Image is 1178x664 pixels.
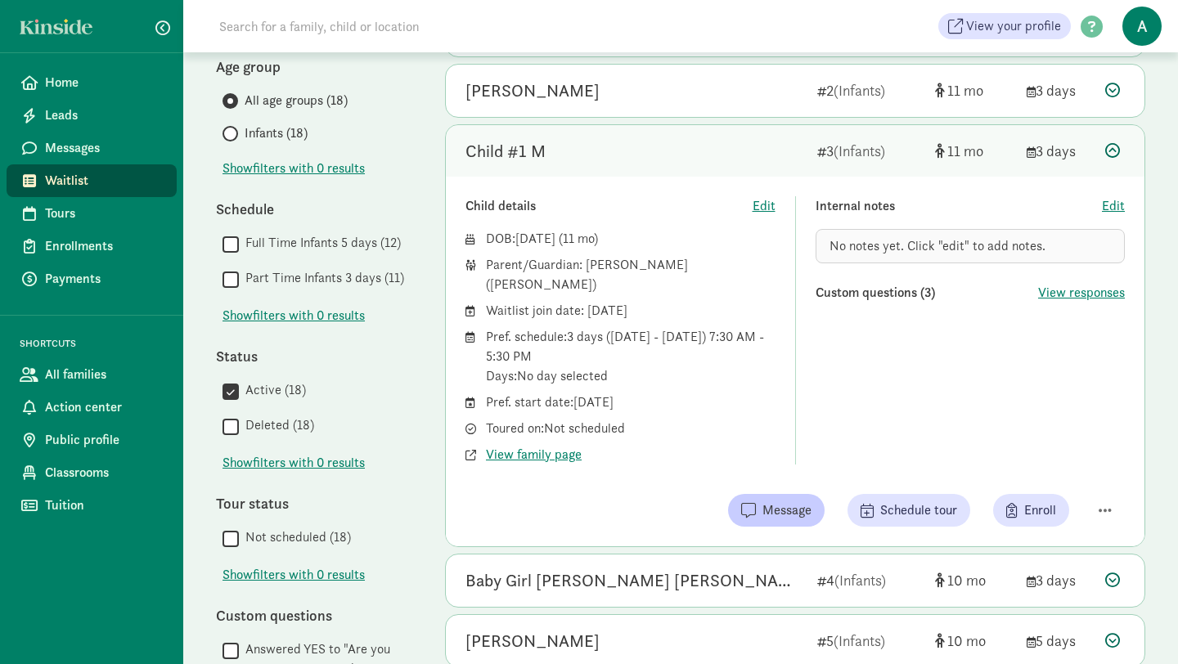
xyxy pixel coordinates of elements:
div: Parent/Guardian: [PERSON_NAME] ([PERSON_NAME]) [486,255,776,294]
span: Leads [45,105,164,125]
span: Show filters with 0 results [223,565,365,585]
a: Action center [7,391,177,424]
button: Enroll [993,494,1069,527]
span: No notes yet. Click "edit" to add notes. [830,237,1045,254]
span: (Infants) [834,141,885,160]
span: Schedule tour [880,500,957,520]
div: Pref. start date: [DATE] [486,393,776,412]
span: All families [45,365,164,384]
span: Action center [45,397,164,417]
button: Showfilters with 0 results [223,159,365,178]
span: Message [762,500,812,520]
div: [object Object] [935,569,1014,591]
div: DOB: ( ) [486,229,776,249]
a: Public profile [7,424,177,456]
div: 4 [817,569,922,591]
div: [object Object] [935,79,1014,101]
span: 11 [563,230,594,247]
span: Home [45,73,164,92]
div: Beau Mueller [465,78,600,104]
iframe: Chat Widget [1096,585,1178,664]
div: 5 days [1027,630,1092,652]
div: 3 [817,140,922,162]
span: Messages [45,138,164,158]
a: Classrooms [7,456,177,489]
div: 5 [817,630,922,652]
div: Tour status [216,492,412,514]
span: 11 [947,141,983,160]
a: Payments [7,262,177,295]
div: Child details [465,196,753,216]
span: Tours [45,204,164,223]
label: Full Time Infants 5 days (12) [239,233,401,253]
div: Child #1 M [465,138,546,164]
span: (Infants) [834,81,885,100]
div: 3 days [1027,140,1092,162]
span: 11 [947,81,983,100]
button: Edit [1102,196,1125,216]
span: Show filters with 0 results [223,306,365,325]
div: 3 days [1027,79,1092,101]
div: Baby Girl Gomez Patalano [465,568,804,594]
span: 10 [947,571,986,590]
span: View your profile [966,16,1061,36]
button: Message [728,494,825,527]
div: Custom questions [216,604,412,626]
span: All age groups (18) [245,91,348,110]
div: [object Object] [935,630,1014,652]
a: Waitlist [7,164,177,197]
button: View responses [1038,283,1125,303]
span: Payments [45,269,164,289]
div: Toured on: Not scheduled [486,419,776,438]
div: 2 [817,79,922,101]
span: Tuition [45,496,164,515]
span: A [1122,7,1162,46]
a: Enrollments [7,230,177,262]
span: (Infants) [834,571,886,590]
div: Pref. schedule: 3 days ([DATE] - [DATE]) 7:30 AM - 5:30 PM Days: No day selected [486,327,776,386]
span: Public profile [45,430,164,450]
label: Part Time Infants 3 days (11) [239,268,404,288]
button: Showfilters with 0 results [223,453,365,473]
div: Schedule [216,198,412,220]
span: (Infants) [834,631,885,650]
span: Infants (18) [245,123,308,143]
div: [object Object] [935,140,1014,162]
a: Leads [7,99,177,132]
button: View family page [486,445,582,464]
div: Age group [216,56,412,78]
div: Waitlist join date: [DATE] [486,301,776,321]
a: Messages [7,132,177,164]
a: Tours [7,197,177,230]
a: Tuition [7,489,177,522]
label: Deleted (18) [239,415,314,435]
button: Showfilters with 0 results [223,565,365,585]
a: All families [7,358,177,391]
div: Custom questions (3) [816,283,1039,303]
a: View your profile [938,13,1071,39]
button: Showfilters with 0 results [223,306,365,325]
span: Enroll [1024,500,1056,520]
div: Lillian Hebert [465,628,600,654]
span: Show filters with 0 results [223,159,365,178]
div: Status [216,345,412,367]
div: 3 days [1027,569,1092,591]
a: Home [7,66,177,99]
button: Schedule tour [848,494,970,527]
span: Enrollments [45,236,164,256]
label: Not scheduled (18) [239,527,351,547]
div: Internal notes [816,196,1103,216]
label: Active (18) [239,380,306,400]
input: Search for a family, child or location [209,10,668,43]
span: Classrooms [45,463,164,482]
span: 10 [947,631,986,650]
span: [DATE] [515,230,555,247]
span: Show filters with 0 results [223,453,365,473]
button: Edit [753,196,776,216]
span: Waitlist [45,171,164,191]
